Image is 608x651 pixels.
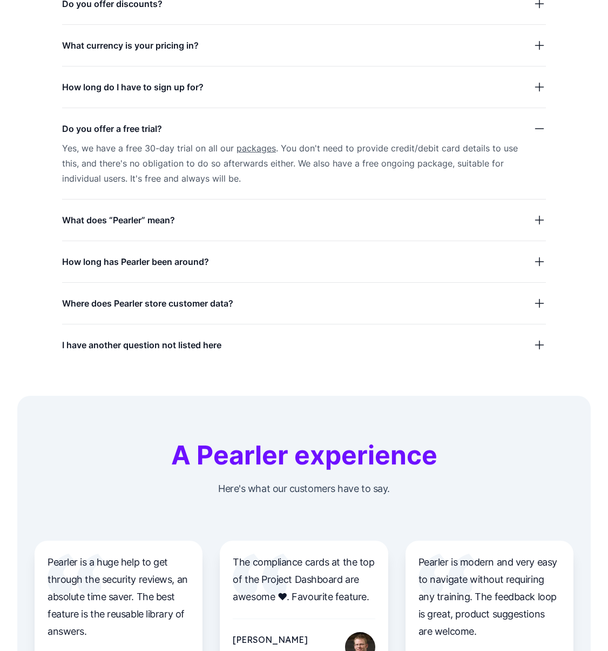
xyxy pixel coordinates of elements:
[131,480,477,497] p: Here's what our customers have to say.
[62,296,233,311] span: Where does Pearler store customer data?
[233,554,375,606] p: The compliance cards at the top of the Project Dashboard are awesome ❤. Favourite feature.
[62,254,546,269] button: How long has Pearler been around?
[62,212,175,228] span: What does “Pearler” mean?
[237,143,276,154] a: packages
[62,254,209,269] span: How long has Pearler been around?
[62,296,546,311] button: Where does Pearler store customer data?
[62,337,221,353] span: I have another question not listed here
[62,337,546,353] button: I have another question not listed here
[418,554,560,640] p: Pearler is modern and very easy to navigate without requiring any training. The feedback loop is ...
[62,121,162,136] span: Do you offer a free trial?
[131,439,477,471] h2: A Pearler experience
[62,38,199,53] span: What currency is your pricing in?
[62,141,520,186] p: Yes, we have a free 30-day trial on all our . You don't need to provide credit/debit card details...
[62,79,204,95] span: How long do I have to sign up for?
[48,554,190,640] p: Pearler is a huge help to get through the security reviews, an absolute time saver. The best feat...
[62,212,546,228] button: What does “Pearler” mean?
[233,632,308,647] div: [PERSON_NAME]
[62,79,546,95] button: How long do I have to sign up for?
[62,121,546,136] button: Do you offer a free trial?
[62,38,546,53] button: What currency is your pricing in?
